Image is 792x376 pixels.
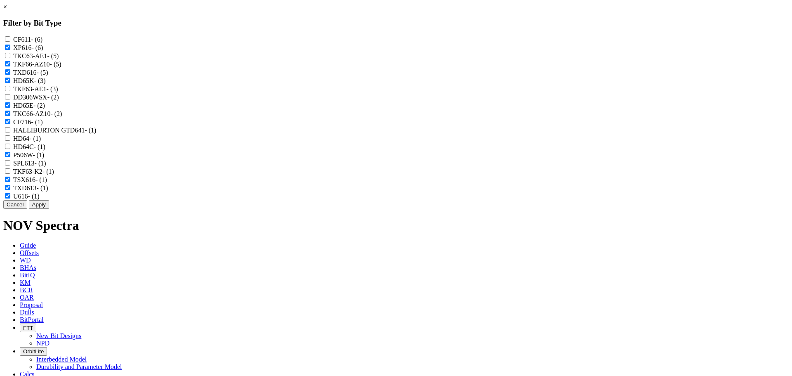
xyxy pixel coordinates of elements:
span: - (1) [37,184,48,192]
span: - (3) [34,77,46,84]
label: SPL613 [13,160,46,167]
label: TKF63-AE1 [13,85,58,92]
span: Proposal [20,301,43,308]
span: - (6) [31,36,42,43]
h1: NOV Spectra [3,218,789,233]
span: OrbitLite [23,348,44,355]
span: Offsets [20,249,39,256]
h3: Filter by Bit Type [3,19,789,28]
label: TSX616 [13,176,47,183]
span: FTT [23,325,33,331]
span: - (1) [31,118,43,125]
span: - (1) [28,193,40,200]
label: HALLIBURTON GTD641 [13,127,96,134]
a: NPD [36,340,49,347]
span: - (5) [47,52,59,59]
span: - (2) [33,102,45,109]
span: BitPortal [20,316,44,323]
a: Durability and Parameter Model [36,363,122,370]
span: - (1) [42,168,54,175]
label: TKC66-AZ10 [13,110,62,117]
span: - (1) [29,135,41,142]
label: HD64C [13,143,45,150]
span: BitIQ [20,272,35,279]
label: CF716 [13,118,43,125]
span: - (2) [47,94,59,101]
label: HD64 [13,135,41,142]
span: OAR [20,294,34,301]
span: - (1) [35,160,46,167]
span: - (3) [47,85,58,92]
label: CF611 [13,36,42,43]
span: - (1) [35,176,47,183]
span: - (5) [37,69,48,76]
span: - (1) [33,151,44,158]
label: TXD616 [13,69,48,76]
label: P506W [13,151,44,158]
span: KM [20,279,31,286]
button: Apply [29,200,49,209]
a: New Bit Designs [36,332,81,339]
span: Dulls [20,309,34,316]
label: HD65E [13,102,45,109]
span: BHAs [20,264,36,271]
span: Guide [20,242,36,249]
span: BCR [20,286,33,293]
label: TKF63-K2 [13,168,54,175]
button: Cancel [3,200,27,209]
a: × [3,3,7,10]
label: TKC63-AE1 [13,52,59,59]
span: - (1) [34,143,45,150]
label: HD65K [13,77,46,84]
label: TXD613 [13,184,48,192]
span: WD [20,257,31,264]
span: - (1) [85,127,96,134]
label: DD306WSX [13,94,59,101]
span: - (2) [50,110,62,117]
label: TKF66-AZ10 [13,61,61,68]
label: XP616 [13,44,43,51]
span: - (5) [50,61,61,68]
span: - (6) [31,44,43,51]
a: Interbedded Model [36,356,87,363]
label: U616 [13,193,40,200]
